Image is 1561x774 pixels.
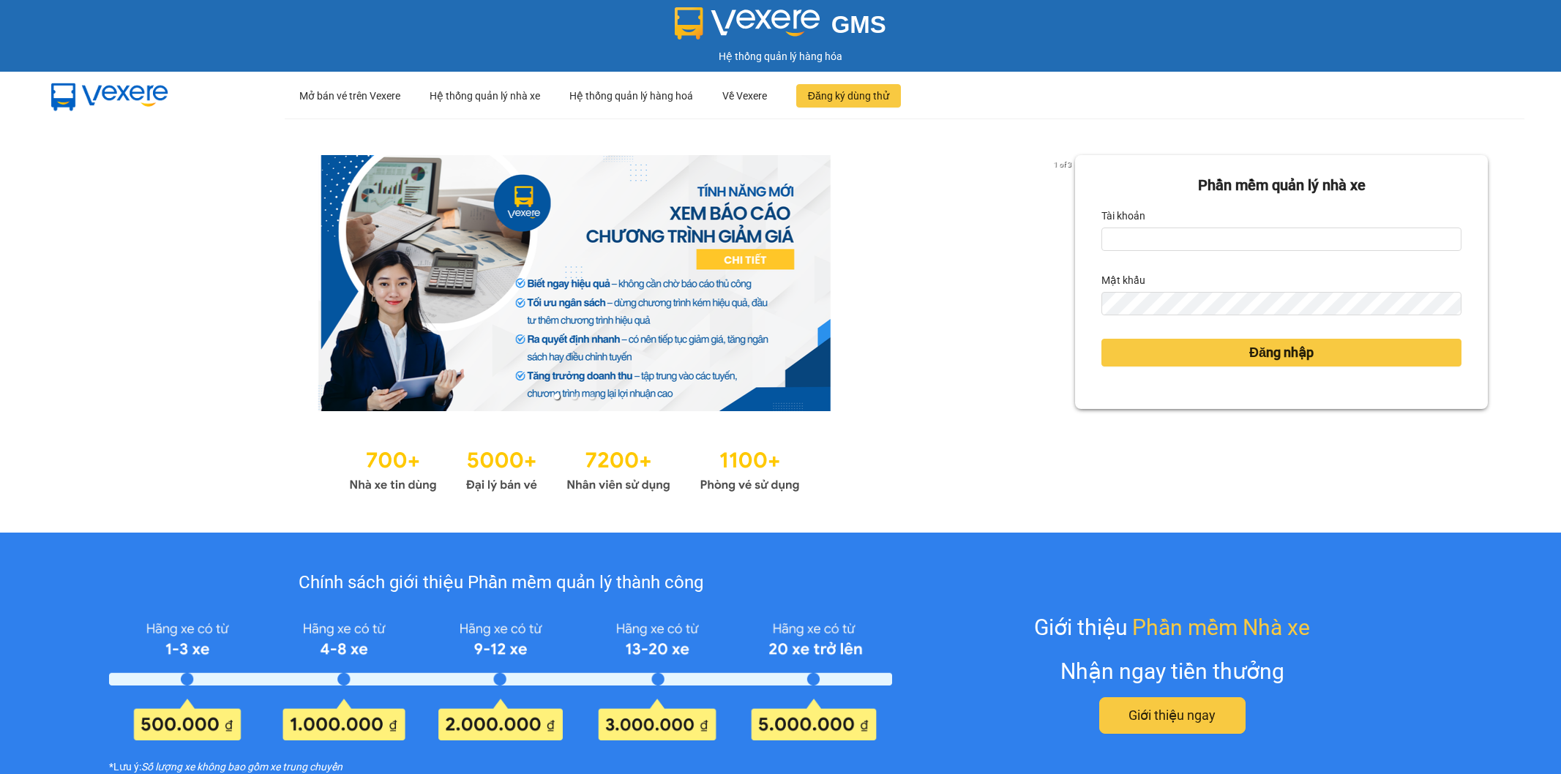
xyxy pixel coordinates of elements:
button: previous slide / item [73,155,94,411]
img: policy-intruduce-detail.png [109,615,892,741]
div: Nhận ngay tiền thưởng [1060,654,1284,688]
button: Đăng nhập [1101,339,1461,367]
img: logo 2 [675,7,820,40]
span: Giới thiệu ngay [1128,705,1216,726]
li: slide item 2 [572,394,577,399]
button: Giới thiệu ngay [1099,697,1246,734]
a: GMS [675,22,886,34]
div: Phần mềm quản lý nhà xe [1101,174,1461,197]
div: Hệ thống quản lý hàng hoá [569,72,693,119]
span: Đăng nhập [1249,342,1314,363]
div: Giới thiệu [1034,610,1310,645]
img: mbUUG5Q.png [37,72,183,120]
div: Mở bán vé trên Vexere [299,72,400,119]
div: Chính sách giới thiệu Phần mềm quản lý thành công [109,569,892,597]
div: Về Vexere [722,72,767,119]
img: Statistics.png [349,440,800,496]
button: Đăng ký dùng thử [796,84,901,108]
span: Phần mềm Nhà xe [1132,610,1310,645]
div: Hệ thống quản lý nhà xe [430,72,540,119]
label: Mật khẩu [1101,268,1145,292]
li: slide item 3 [589,394,595,399]
span: Đăng ký dùng thử [808,88,889,104]
div: Hệ thống quản lý hàng hóa [4,48,1557,64]
p: 1 of 3 [1049,155,1075,174]
input: Tài khoản [1101,228,1461,251]
label: Tài khoản [1101,204,1145,228]
input: Mật khẩu [1101,292,1461,315]
button: next slide / item [1055,155,1075,411]
span: GMS [831,11,886,38]
li: slide item 1 [554,394,560,399]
